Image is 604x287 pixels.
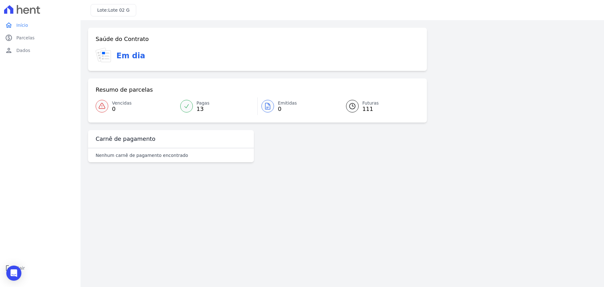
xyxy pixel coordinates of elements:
h3: Carnê de pagamento [96,135,155,143]
a: Vencidas 0 [96,97,176,115]
span: 13 [197,106,210,112]
i: logout [5,264,13,272]
span: Emitidas [278,100,297,106]
span: Lote 02 G [108,8,130,13]
span: Pagas [197,100,210,106]
a: Futuras 111 [338,97,420,115]
span: Sair [16,265,25,271]
a: Emitidas 0 [258,97,338,115]
span: Parcelas [16,35,35,41]
a: personDados [3,44,78,57]
h3: Resumo de parcelas [96,86,153,94]
h3: Lote: [97,7,130,14]
span: Início [16,22,28,28]
div: Open Intercom Messenger [6,266,21,281]
span: 0 [112,106,131,112]
h3: Saúde do Contrato [96,35,149,43]
a: paidParcelas [3,32,78,44]
span: 111 [362,106,379,112]
span: Futuras [362,100,379,106]
i: person [5,47,13,54]
a: homeInício [3,19,78,32]
span: Dados [16,47,30,54]
i: home [5,21,13,29]
p: Nenhum carnê de pagamento encontrado [96,152,188,158]
a: Pagas 13 [176,97,258,115]
span: 0 [278,106,297,112]
i: paid [5,34,13,42]
a: logoutSair [3,262,78,274]
span: Vencidas [112,100,131,106]
h3: Em dia [116,50,145,61]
